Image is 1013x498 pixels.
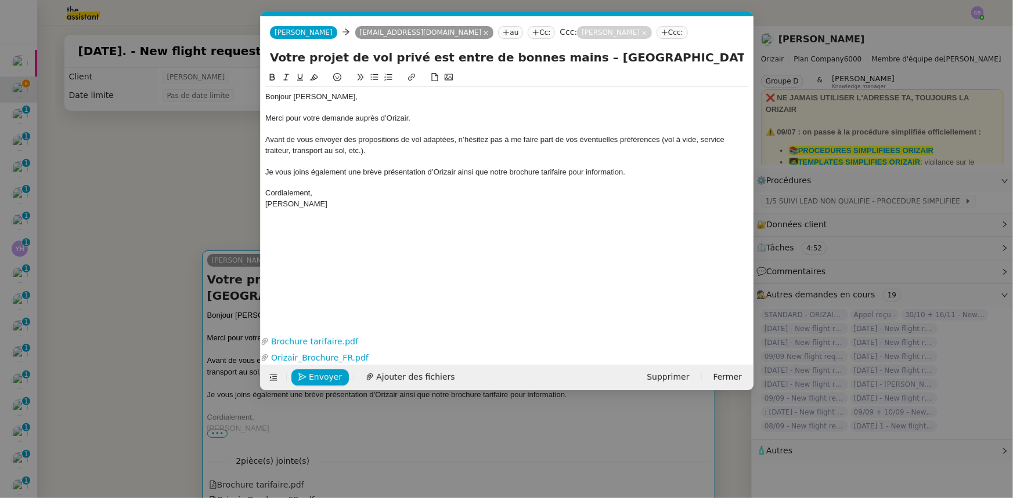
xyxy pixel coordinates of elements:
span: Merci pour votre demande auprès d’Orizair. [265,114,410,122]
nz-tag: [EMAIL_ADDRESS][DOMAIN_NAME] [355,26,493,39]
span: Ajouter des fichiers [376,370,455,384]
span: Fermer [713,370,741,384]
span: Supprimer [647,370,689,384]
span: Envoyer [309,370,342,384]
span: [PERSON_NAME] [275,28,333,37]
a: Orizair_Brochure_FR.pdf [269,351,741,365]
nz-tag: [PERSON_NAME] [577,26,652,39]
input: Subject [270,49,744,66]
span: [PERSON_NAME] [265,199,327,208]
button: Envoyer [291,369,349,386]
nz-tag: Ccc: [657,26,688,39]
div: Bonjour [PERSON_NAME], [265,92,749,102]
span: Je vous joins également une brève présentation d’Orizair ainsi que notre brochure tarifaire pour ... [265,168,625,176]
button: Ajouter des fichiers [359,369,462,386]
button: Supprimer [640,369,696,386]
span: Avant de vous envoyer des propositions de vol adaptées, n’hésitez pas à me faire part de vos éven... [265,135,727,154]
a: Brochure tarifaire.pdf [269,335,741,348]
nz-tag: au [498,26,523,39]
label: Ccc: [560,27,577,37]
nz-tag: Cc: [528,26,555,39]
span: Cordialement, [265,188,312,197]
button: Fermer [706,369,748,386]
